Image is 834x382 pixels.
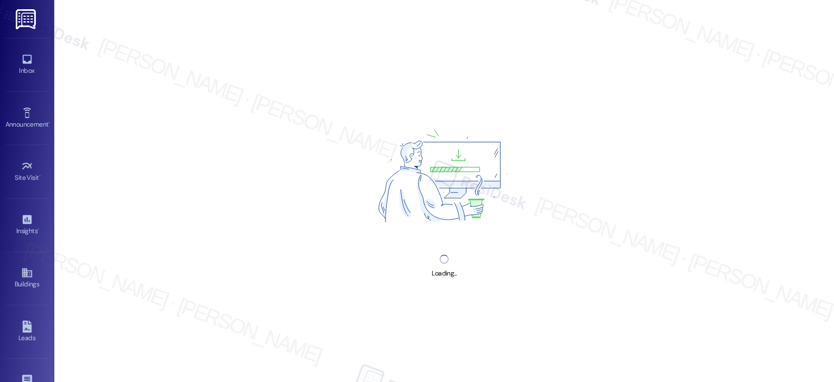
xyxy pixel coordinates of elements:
span: • [48,119,50,127]
a: Inbox [5,50,49,79]
a: Leads [5,317,49,347]
span: • [37,226,39,233]
a: Buildings [5,264,49,293]
div: Loading... [432,268,456,279]
a: Insights • [5,210,49,240]
span: • [39,172,41,180]
a: Site Visit • [5,157,49,186]
img: ResiDesk Logo [16,9,38,29]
